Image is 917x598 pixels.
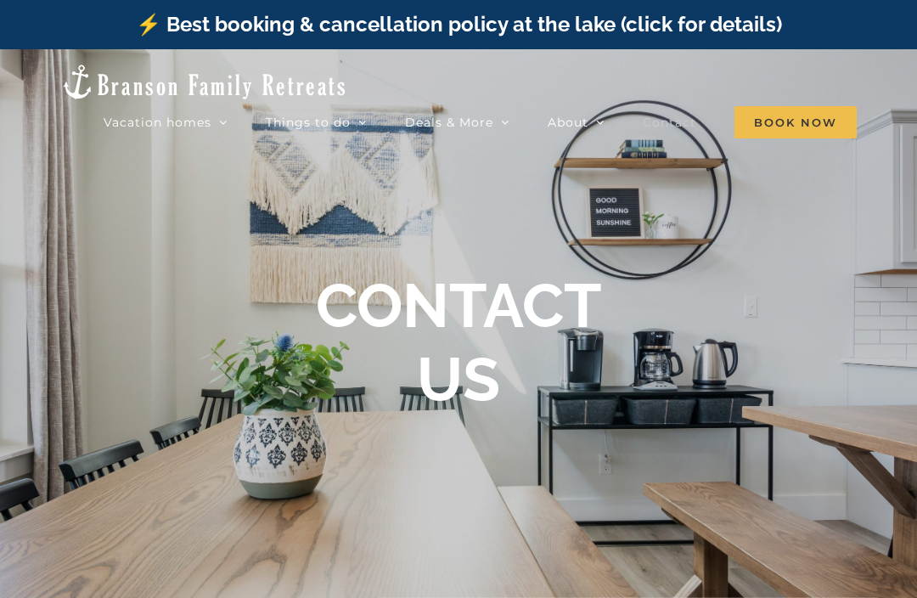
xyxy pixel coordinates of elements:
a: About [548,105,605,139]
a: Things to do [266,105,367,139]
b: CONTACT US [316,269,602,415]
a: Book Now [734,105,857,139]
span: Contact [643,116,696,128]
a: Contact [643,105,696,139]
img: Branson Family Retreats Logo [60,63,348,101]
a: Vacation homes [104,105,228,139]
span: About [548,116,588,128]
a: Deals & More [405,105,509,139]
nav: Main Menu [104,105,857,139]
span: Things to do [266,116,351,128]
span: Deals & More [405,116,493,128]
a: ⚡️ Best booking & cancellation policy at the lake (click for details) [136,12,782,37]
span: Vacation homes [104,116,211,128]
span: Book Now [734,106,857,138]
